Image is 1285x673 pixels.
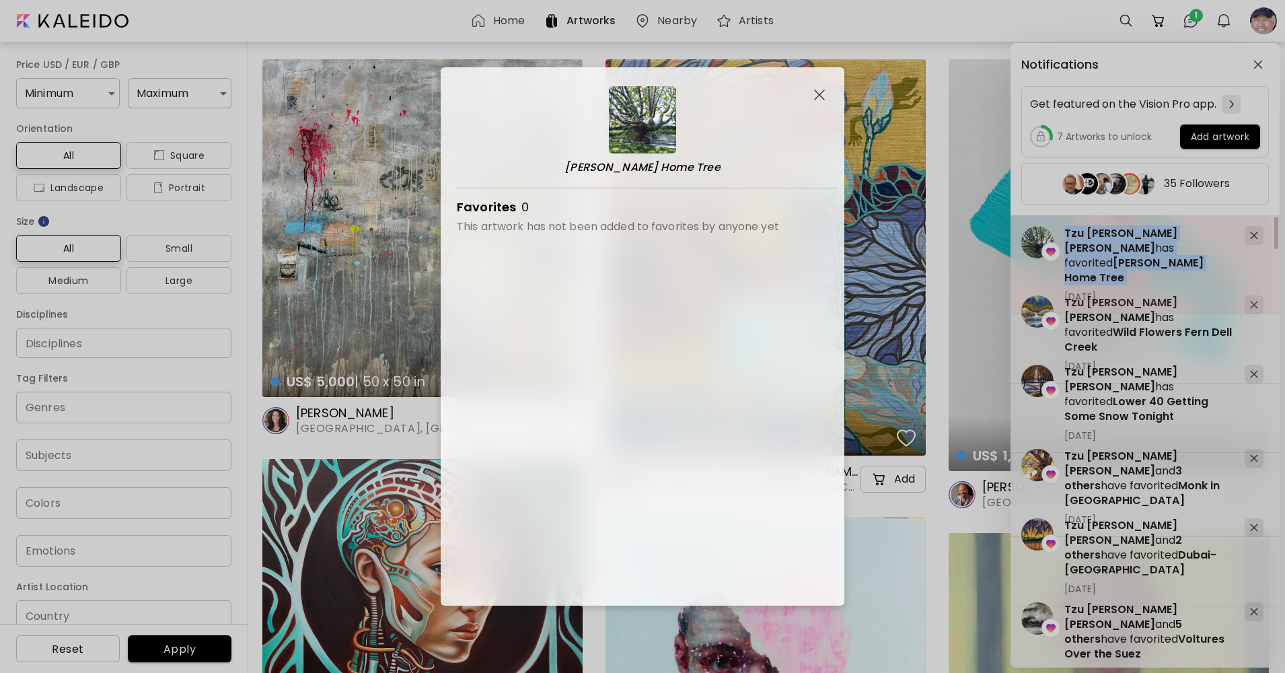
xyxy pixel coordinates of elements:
[609,86,676,153] img: thumbnail
[457,219,821,234] h4: This artwork has not been added to favorites by anyone yet
[564,162,720,174] p: [PERSON_NAME] Home Tree
[814,90,825,100] img: Close
[521,199,529,219] h4: 0
[811,86,828,104] button: Close
[457,199,516,215] h4: Favorites
[581,86,713,187] a: thumbnail[PERSON_NAME] Home Tree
